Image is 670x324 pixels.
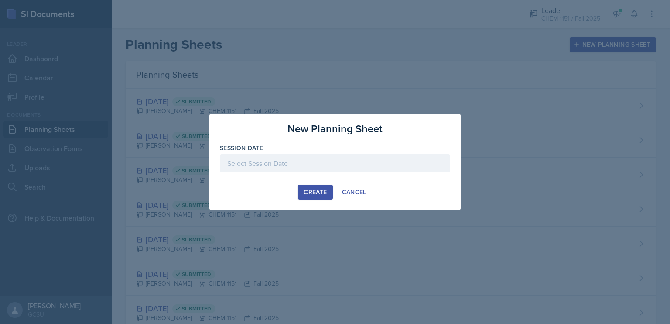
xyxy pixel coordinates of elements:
div: Create [304,189,327,196]
h3: New Planning Sheet [287,121,383,137]
label: Session Date [220,144,263,152]
div: Cancel [342,189,366,196]
button: Create [298,185,332,200]
button: Cancel [336,185,372,200]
